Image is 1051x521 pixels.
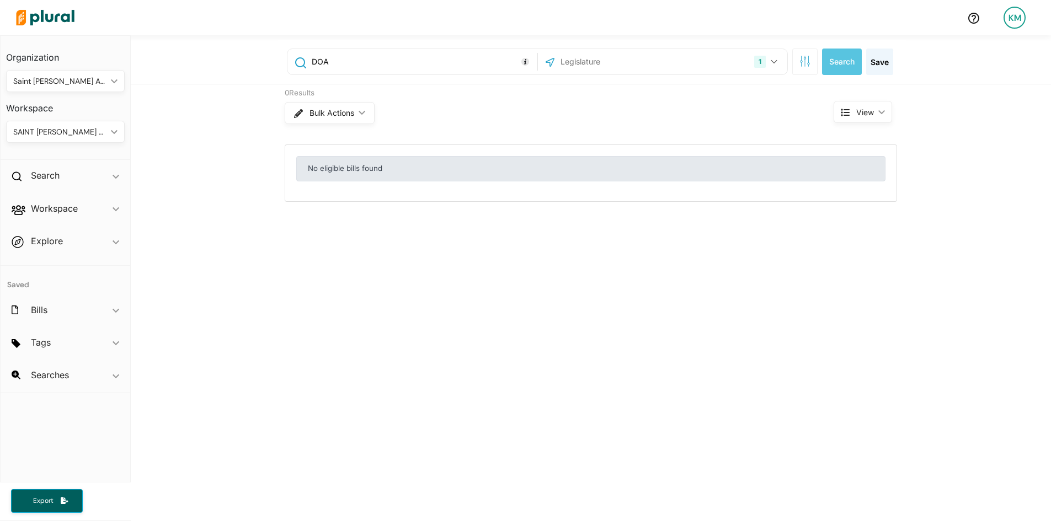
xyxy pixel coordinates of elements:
[13,126,106,138] div: SAINT [PERSON_NAME] AREA CHAMBER OF COMMERCE
[296,156,885,181] div: No eligible bills found
[1013,484,1040,510] iframe: Intercom live chat
[559,51,677,72] input: Legislature
[31,235,63,247] h2: Explore
[31,336,51,348] h2: Tags
[311,51,534,72] input: Enter keywords, bill # or legislator name
[750,51,785,72] button: 1
[11,489,83,513] button: Export
[822,49,862,75] button: Search
[754,56,766,68] div: 1
[866,49,893,75] button: Save
[6,92,125,116] h3: Workspace
[520,57,530,67] div: Tooltip anchor
[856,106,874,118] span: View
[25,496,61,506] span: Export
[31,202,78,214] h2: Workspace
[285,102,375,124] button: Bulk Actions
[6,41,125,66] h3: Organization
[31,169,60,181] h2: Search
[31,369,69,381] h2: Searches
[13,76,106,87] div: Saint [PERSON_NAME] Area Chamber of Commerce
[799,56,810,65] span: Search Filters
[310,109,354,117] span: Bulk Actions
[1,266,130,293] h4: Saved
[285,88,792,99] div: 0 Results
[31,304,47,316] h2: Bills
